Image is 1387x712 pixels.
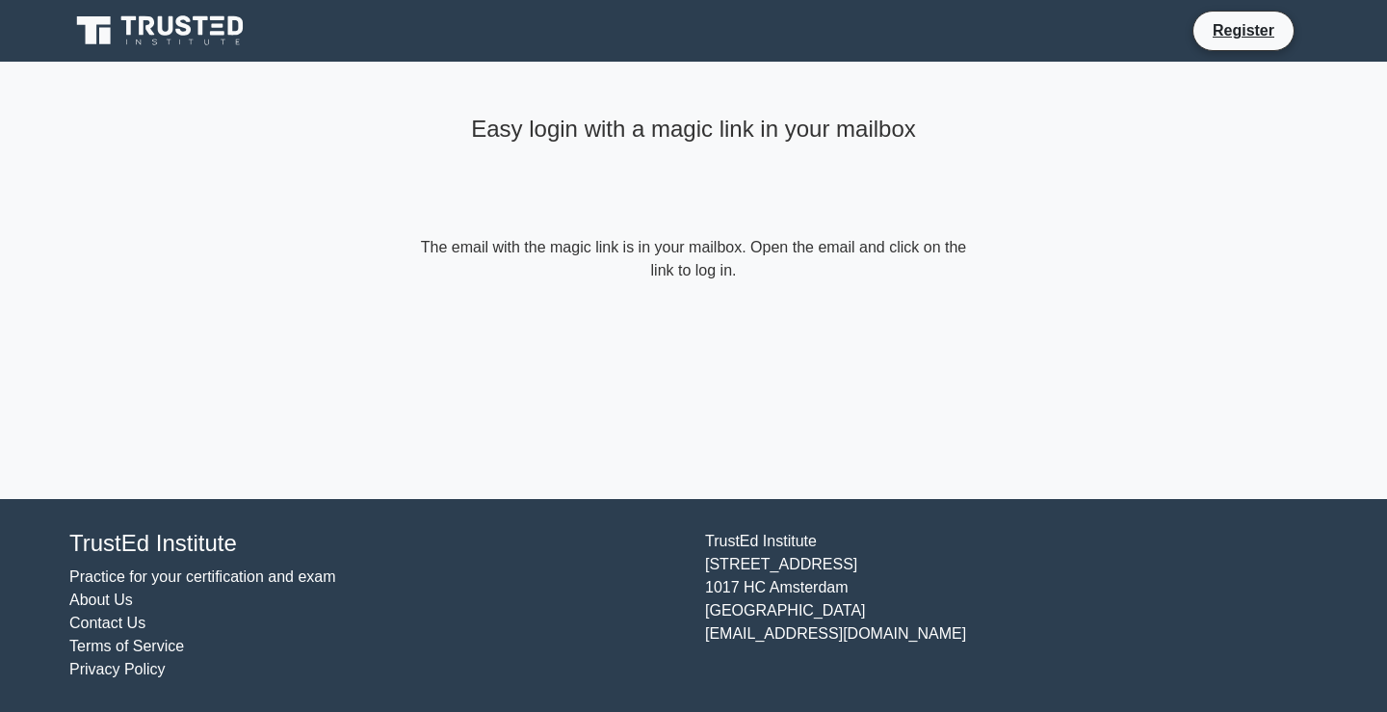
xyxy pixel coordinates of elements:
a: Contact Us [69,615,145,631]
a: Terms of Service [69,638,184,654]
h4: TrustEd Institute [69,530,682,558]
a: Register [1201,18,1286,42]
h4: Easy login with a magic link in your mailbox [416,116,971,144]
a: About Us [69,592,133,608]
div: TrustEd Institute [STREET_ADDRESS] 1017 HC Amsterdam [GEOGRAPHIC_DATA] [EMAIL_ADDRESS][DOMAIN_NAME] [693,530,1329,681]
a: Practice for your certification and exam [69,568,336,585]
form: The email with the magic link is in your mailbox. Open the email and click on the link to log in. [416,236,971,282]
a: Privacy Policy [69,661,166,677]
